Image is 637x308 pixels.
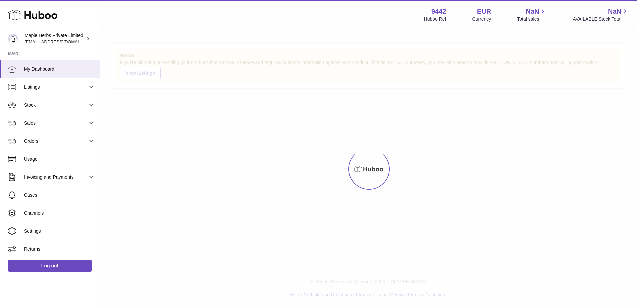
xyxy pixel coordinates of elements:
span: NaN [608,7,621,16]
span: [EMAIL_ADDRESS][DOMAIN_NAME] [25,39,98,44]
a: NaN Total sales [517,7,547,22]
strong: 9442 [431,7,446,16]
a: NaN AVAILABLE Stock Total [573,7,629,22]
span: Channels [24,210,95,216]
span: Usage [24,156,95,162]
img: internalAdmin-9442@internal.huboo.com [8,34,18,44]
div: Huboo Ref [424,16,446,22]
strong: EUR [477,7,491,16]
span: AVAILABLE Stock Total [573,16,629,22]
span: Settings [24,228,95,234]
span: Sales [24,120,88,126]
span: Total sales [517,16,547,22]
div: Maple Herbs Private Limited [25,32,85,45]
span: Returns [24,246,95,252]
span: Invoicing and Payments [24,174,88,180]
div: Currency [472,16,491,22]
span: Stock [24,102,88,108]
span: My Dashboard [24,66,95,72]
span: Listings [24,84,88,90]
span: Cases [24,192,95,198]
a: Log out [8,260,92,272]
span: NaN [526,7,539,16]
span: Orders [24,138,88,144]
